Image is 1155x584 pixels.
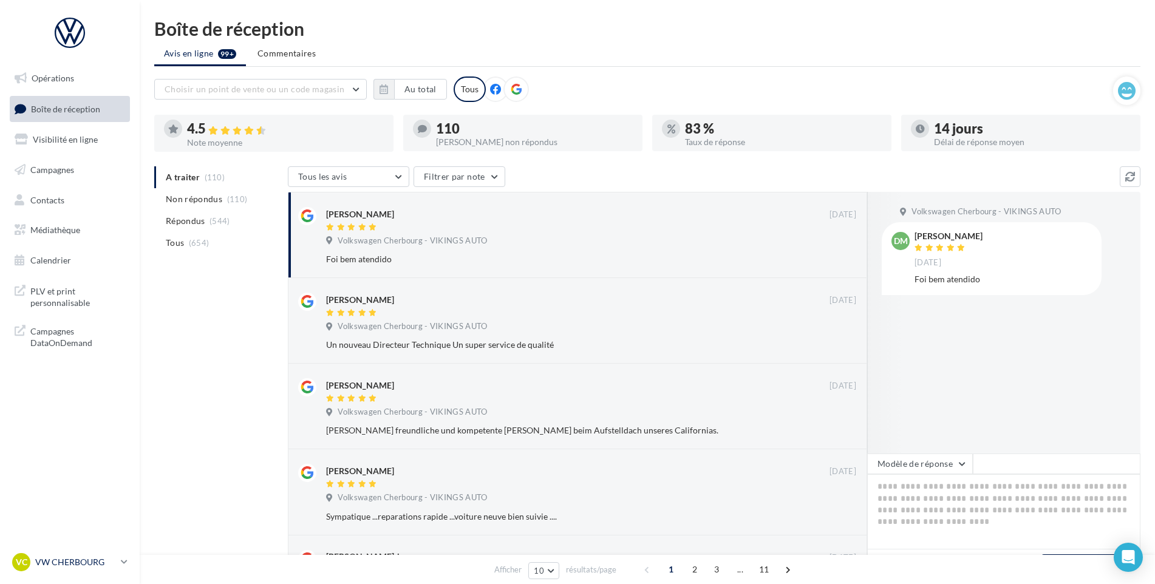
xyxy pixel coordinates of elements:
[685,122,882,135] div: 83 %
[154,79,367,100] button: Choisir un point de vente ou un code magasin
[911,206,1061,217] span: Volkswagen Cherbourg - VIKINGS AUTO
[35,556,116,568] p: VW CHERBOURG
[373,79,447,100] button: Au total
[31,103,100,114] span: Boîte de réception
[326,465,394,477] div: [PERSON_NAME]
[830,209,856,220] span: [DATE]
[210,216,230,226] span: (544)
[830,466,856,477] span: [DATE]
[436,122,633,135] div: 110
[7,217,132,243] a: Médiathèque
[166,215,205,227] span: Répondus
[10,551,130,574] a: VC VW CHERBOURG
[32,73,74,83] span: Opérations
[166,237,184,249] span: Tous
[326,379,394,392] div: [PERSON_NAME]
[436,138,633,146] div: [PERSON_NAME] non répondus
[894,235,908,247] span: DM
[7,318,132,354] a: Campagnes DataOnDemand
[326,294,394,306] div: [PERSON_NAME]
[934,138,1131,146] div: Délai de réponse moyen
[7,278,132,314] a: PLV et print personnalisable
[7,127,132,152] a: Visibilité en ligne
[528,562,559,579] button: 10
[30,225,80,235] span: Médiathèque
[707,560,726,579] span: 3
[30,323,125,349] span: Campagnes DataOnDemand
[731,560,750,579] span: ...
[494,564,522,576] span: Afficher
[1114,543,1143,572] div: Open Intercom Messenger
[7,248,132,273] a: Calendrier
[394,79,447,100] button: Au total
[326,208,394,220] div: [PERSON_NAME]
[7,66,132,91] a: Opérations
[326,339,777,351] div: Un nouveau Directeur Technique Un super service de qualité
[830,552,856,563] span: [DATE]
[338,407,487,418] span: Volkswagen Cherbourg - VIKINGS AUTO
[154,19,1140,38] div: Boîte de réception
[338,321,487,332] span: Volkswagen Cherbourg - VIKINGS AUTO
[30,165,74,175] span: Campagnes
[7,157,132,183] a: Campagnes
[915,232,983,240] div: [PERSON_NAME]
[298,171,347,182] span: Tous les avis
[326,424,777,436] div: [PERSON_NAME] freundliche und kompetente [PERSON_NAME] beim Aufstelldach unseres Californias.
[454,76,486,102] div: Tous
[338,236,487,246] span: Volkswagen Cherbourg - VIKINGS AUTO
[685,560,704,579] span: 2
[16,556,27,568] span: VC
[326,511,777,523] div: Sympatique ...reparations rapide ...voiture neuve bien suivie ....
[754,560,774,579] span: 11
[915,257,941,268] span: [DATE]
[187,138,384,147] div: Note moyenne
[227,194,248,204] span: (110)
[414,166,505,187] button: Filtrer par note
[166,193,222,205] span: Non répondus
[187,122,384,136] div: 4.5
[7,96,132,122] a: Boîte de réception
[326,551,415,563] div: [PERSON_NAME]-horn
[830,381,856,392] span: [DATE]
[288,166,409,187] button: Tous les avis
[30,194,64,205] span: Contacts
[338,492,487,503] span: Volkswagen Cherbourg - VIKINGS AUTO
[661,560,681,579] span: 1
[33,134,98,144] span: Visibilité en ligne
[867,453,973,474] button: Modèle de réponse
[534,566,544,576] span: 10
[30,283,125,309] span: PLV et print personnalisable
[915,273,1092,285] div: Foi bem atendido
[189,238,210,248] span: (654)
[934,122,1131,135] div: 14 jours
[30,255,71,265] span: Calendrier
[7,188,132,213] a: Contacts
[165,84,344,94] span: Choisir un point de vente ou un code magasin
[685,138,882,146] div: Taux de réponse
[830,295,856,306] span: [DATE]
[257,48,316,58] span: Commentaires
[566,564,616,576] span: résultats/page
[326,253,777,265] div: Foi bem atendido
